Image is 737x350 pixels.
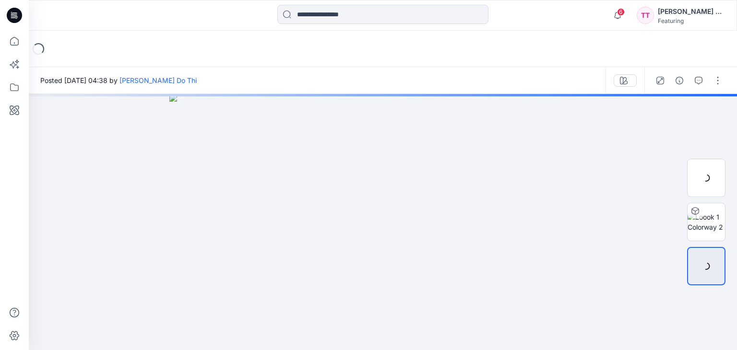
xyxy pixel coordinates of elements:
[688,212,725,232] img: Loook 1 Colorway 2
[672,73,687,88] button: Details
[119,76,197,84] a: [PERSON_NAME] Do Thi
[658,6,725,17] div: [PERSON_NAME] Do Thi
[169,94,596,350] img: eyJhbGciOiJIUzI1NiIsImtpZCI6IjAiLCJzbHQiOiJzZXMiLCJ0eXAiOiJKV1QifQ.eyJkYXRhIjp7InR5cGUiOiJzdG9yYW...
[40,75,197,85] span: Posted [DATE] 04:38 by
[637,7,654,24] div: TT
[617,8,625,16] span: 6
[658,17,725,24] div: Featuring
